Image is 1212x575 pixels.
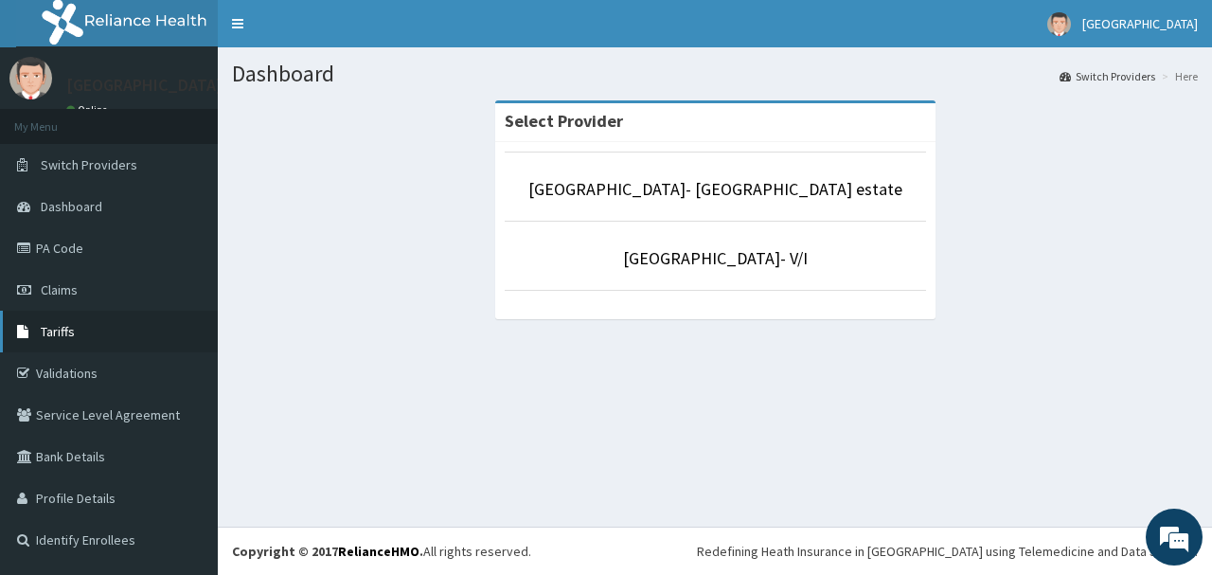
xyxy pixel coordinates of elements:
h1: Dashboard [232,62,1198,86]
a: Online [66,103,112,117]
footer: All rights reserved. [218,527,1212,575]
a: [GEOGRAPHIC_DATA]- [GEOGRAPHIC_DATA] estate [528,178,902,200]
span: [GEOGRAPHIC_DATA] [1082,15,1198,32]
img: User Image [9,57,52,99]
strong: Select Provider [505,110,623,132]
p: [GEOGRAPHIC_DATA] [66,77,223,94]
img: User Image [1047,12,1071,36]
span: Tariffs [41,323,75,340]
span: Claims [41,281,78,298]
a: Switch Providers [1060,68,1155,84]
span: Switch Providers [41,156,137,173]
li: Here [1157,68,1198,84]
span: Dashboard [41,198,102,215]
a: RelianceHMO [338,543,419,560]
strong: Copyright © 2017 . [232,543,423,560]
div: Redefining Heath Insurance in [GEOGRAPHIC_DATA] using Telemedicine and Data Science! [697,542,1198,561]
a: [GEOGRAPHIC_DATA]- V/I [623,247,808,269]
